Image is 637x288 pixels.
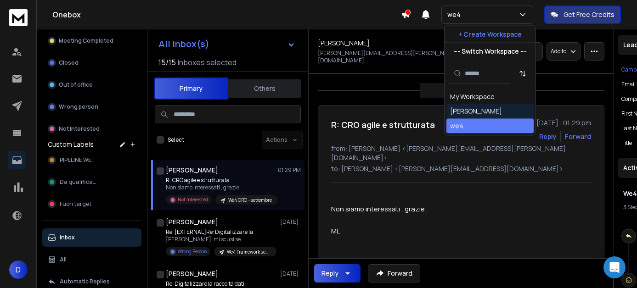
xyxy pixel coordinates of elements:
p: Wrong Person [178,248,207,255]
button: D [9,260,28,279]
div: My Workspace [450,92,495,101]
div: [PERSON_NAME] [450,107,502,116]
h3: Inboxes selected [178,57,237,68]
button: Fuori target [42,195,141,213]
p: --- Switch Workspace --- [454,47,527,56]
div: we4 [450,122,463,131]
h1: [PERSON_NAME] [166,217,218,227]
p: We4 CRO - settembre [228,197,272,204]
h1: [PERSON_NAME] [166,166,218,175]
button: Reply [539,132,557,141]
p: title [621,139,632,147]
span: Non siamo interessati , grazie . [331,204,428,213]
button: PIPELINE WE4 [42,151,141,169]
button: Forward [368,264,420,282]
p: Email [621,81,636,88]
button: All Inbox(s) [151,35,303,53]
button: Closed [42,54,141,72]
p: [PERSON_NAME], mi scusi se [166,236,276,243]
span: Da qualificare [60,178,98,186]
button: Wrong person [42,98,141,116]
p: [DATE] [280,218,301,226]
h1: [PERSON_NAME] [166,269,218,278]
button: + Create Workspace [445,26,536,43]
p: Not Interested [59,125,100,133]
p: Closed [59,59,79,66]
p: 01:29 PM [278,166,301,174]
h1: R: CRO agile e strutturata [331,118,435,131]
p: Re: [EXTERNAL]Re: Digitalizzare la [166,228,276,236]
button: Sort by Sort A-Z [513,64,532,83]
h1: Onebox [52,9,401,20]
button: Others [228,78,301,99]
p: + Create Workspace [458,30,522,39]
label: Select [168,136,184,144]
p: Not Interested [178,196,208,203]
p: [DATE] [280,270,301,277]
h1: [PERSON_NAME] [318,39,370,48]
p: Non siamo interessati , grazie [166,184,276,191]
p: Get Free Credits [564,10,614,19]
p: to: [PERSON_NAME] <[PERSON_NAME][EMAIL_ADDRESS][DOMAIN_NAME]> [331,164,591,173]
p: Inbox [60,234,75,241]
p: Wrong person [59,103,98,111]
p: from: [PERSON_NAME] <[PERSON_NAME][EMAIL_ADDRESS][PERSON_NAME][DOMAIN_NAME]> [331,144,591,162]
button: Meeting Completed [42,32,141,50]
div: Forward [565,132,591,141]
button: Reply [314,264,361,282]
span: ML [331,226,340,235]
span: 15 / 15 [158,57,176,68]
p: Re: Digitalizzare la raccolta dati [166,280,276,288]
p: Automatic Replies [60,278,110,285]
p: Add to [551,48,566,55]
button: Not Interested [42,120,141,138]
span: Fuori target [60,200,91,208]
button: All [42,250,141,269]
p: We4 Framework settembre [227,249,271,255]
button: Primary [154,78,228,100]
p: Meeting Completed [59,37,113,44]
button: Inbox [42,228,141,247]
span: PIPELINE WE4 [60,156,95,164]
div: Open Intercom Messenger [603,256,626,278]
p: [DATE] : 01:29 pm [536,118,591,127]
p: Out of office [59,81,93,89]
h3: Custom Labels [48,140,94,149]
button: Get Free Credits [544,6,621,24]
p: [PERSON_NAME][EMAIL_ADDRESS][PERSON_NAME][DOMAIN_NAME] [318,50,458,64]
button: Out of office [42,76,141,94]
h1: All Inbox(s) [158,39,209,49]
p: R: CRO agile e strutturata [166,177,276,184]
button: Da qualificare [42,173,141,191]
img: logo [9,9,28,26]
p: All [60,256,67,263]
div: Reply [321,269,338,278]
p: we4 [447,10,464,19]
